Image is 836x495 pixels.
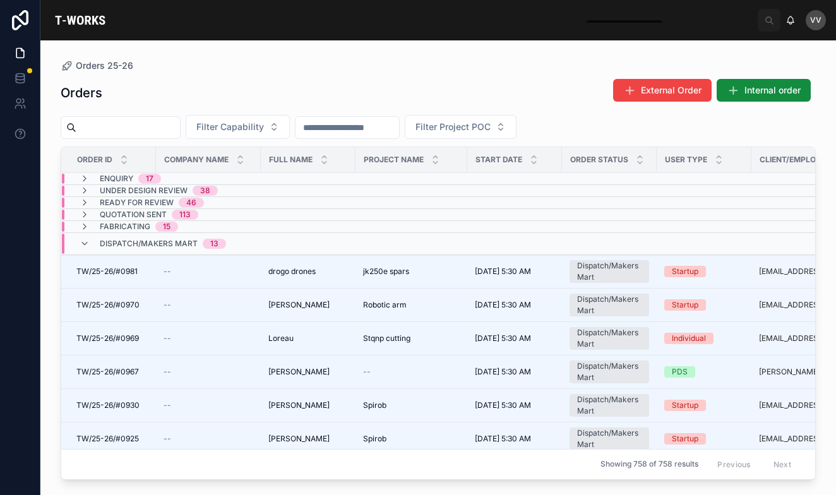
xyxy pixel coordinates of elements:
span: TW/25-26/#0981 [76,266,138,277]
a: -- [164,300,253,310]
span: -- [164,266,171,277]
span: drogo drones [268,266,316,277]
a: [DATE] 5:30 AM [475,333,554,343]
span: Stqnp cutting [363,333,410,343]
a: [DATE] 5:30 AM [475,300,554,310]
a: -- [164,367,253,377]
a: [DATE] 5:30 AM [475,434,554,444]
a: Robotic arm [363,300,460,310]
span: Order Status [570,155,628,165]
a: -- [164,266,253,277]
span: -- [164,300,171,310]
a: Dispatch/Makers Mart [570,427,649,450]
a: Orders 25-26 [61,59,133,72]
span: [DATE] 5:30 AM [475,300,531,310]
a: Dispatch/Makers Mart [570,294,649,316]
span: Order ID [77,155,112,165]
div: Dispatch/Makers Mart [577,427,642,450]
a: [PERSON_NAME] [268,434,348,444]
div: Dispatch/Makers Mart [577,294,642,316]
span: [DATE] 5:30 AM [475,400,531,410]
button: Internal order [717,79,811,102]
div: Dispatch/Makers Mart [577,394,642,417]
span: -- [164,434,171,444]
div: Dispatch/Makers Mart [577,260,642,283]
span: Under Design Review [100,186,188,196]
a: Dispatch/Makers Mart [570,394,649,417]
button: External Order [613,79,712,102]
a: Startup [664,400,744,411]
span: [DATE] 5:30 AM [475,266,531,277]
span: -- [164,367,171,377]
a: [DATE] 5:30 AM [475,266,554,277]
a: Dispatch/Makers Mart [570,327,649,350]
span: Spirob [363,434,386,444]
div: Dispatch/Makers Mart [577,361,642,383]
a: -- [164,333,253,343]
a: TW/25-26/#0969 [76,333,148,343]
a: Loreau [268,333,348,343]
div: Startup [672,433,698,444]
span: Ready for Review [100,198,174,208]
span: Robotic arm [363,300,407,310]
div: 17 [146,174,153,184]
a: Startup [664,299,744,311]
div: Startup [672,266,698,277]
span: Internal order [744,84,801,97]
a: TW/25-26/#0981 [76,266,148,277]
div: Startup [672,400,698,411]
span: -- [164,333,171,343]
div: scrollable content [120,18,758,23]
a: Spirob [363,434,460,444]
div: 38 [200,186,210,196]
span: [PERSON_NAME] [268,434,330,444]
span: TW/25-26/#0969 [76,333,139,343]
span: User Type [665,155,707,165]
span: jk250e spars [363,266,409,277]
a: TW/25-26/#0970 [76,300,148,310]
span: Quotation Sent [100,210,167,220]
a: TW/25-26/#0925 [76,434,148,444]
a: [PERSON_NAME] [268,367,348,377]
img: App logo [51,10,110,30]
span: TW/25-26/#0967 [76,367,139,377]
a: Individual [664,333,744,344]
a: [PERSON_NAME] [268,300,348,310]
a: -- [363,367,460,377]
span: Filter Capability [196,121,264,133]
a: [DATE] 5:30 AM [475,400,554,410]
div: Startup [672,299,698,311]
span: Dispatch/Makers Mart [100,239,198,249]
button: Select Button [186,115,290,139]
span: Enquiry [100,174,133,184]
a: -- [164,434,253,444]
a: PDS [664,366,744,378]
span: Fabricating [100,222,150,232]
span: Start Date [475,155,522,165]
a: TW/25-26/#0967 [76,367,148,377]
span: -- [363,367,371,377]
a: Dispatch/Makers Mart [570,361,649,383]
span: Company Name [164,155,229,165]
span: [DATE] 5:30 AM [475,434,531,444]
a: jk250e spars [363,266,460,277]
span: [DATE] 5:30 AM [475,333,531,343]
span: Full Name [269,155,313,165]
span: Loreau [268,333,294,343]
a: Startup [664,266,744,277]
h1: Orders [61,84,102,102]
span: [PERSON_NAME] [268,367,330,377]
div: Dispatch/Makers Mart [577,327,642,350]
div: 15 [163,222,170,232]
a: Dispatch/Makers Mart [570,260,649,283]
button: Select Button [405,115,517,139]
div: 113 [179,210,191,220]
span: VV [810,15,821,25]
span: Showing 758 of 758 results [600,460,698,470]
a: [PERSON_NAME] [268,400,348,410]
div: PDS [672,366,688,378]
span: Project Name [364,155,424,165]
div: 46 [186,198,196,208]
span: [DATE] 5:30 AM [475,367,531,377]
span: Filter Project POC [415,121,491,133]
